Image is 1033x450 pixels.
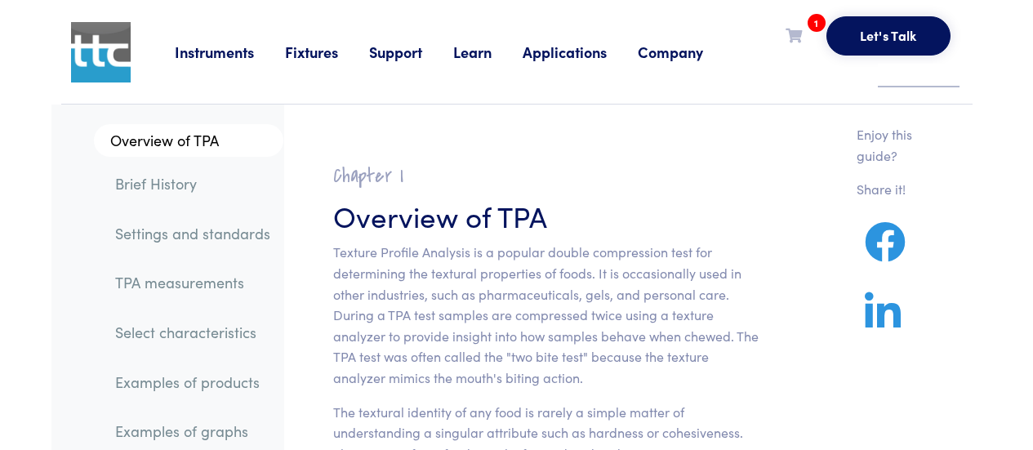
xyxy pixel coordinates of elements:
[71,22,131,82] img: ttc_logo_1x1_v1.0.png
[102,314,283,351] a: Select characteristics
[369,42,453,62] a: Support
[102,264,283,301] a: TPA measurements
[102,165,283,203] a: Brief History
[285,42,369,62] a: Fixtures
[175,42,285,62] a: Instruments
[857,124,933,166] p: Enjoy this guide?
[826,16,951,56] button: Let's Talk
[333,242,759,388] p: Texture Profile Analysis is a popular double compression test for determining the textural proper...
[102,215,283,252] a: Settings and standards
[523,42,638,62] a: Applications
[102,363,283,401] a: Examples of products
[857,179,933,200] p: Share it!
[333,163,759,189] h2: Chapter I
[333,195,759,235] h3: Overview of TPA
[638,42,734,62] a: Company
[786,25,802,45] a: 1
[808,14,826,32] span: 1
[857,311,909,332] a: Share on LinkedIn
[94,124,283,157] a: Overview of TPA
[102,412,283,450] a: Examples of graphs
[453,42,523,62] a: Learn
